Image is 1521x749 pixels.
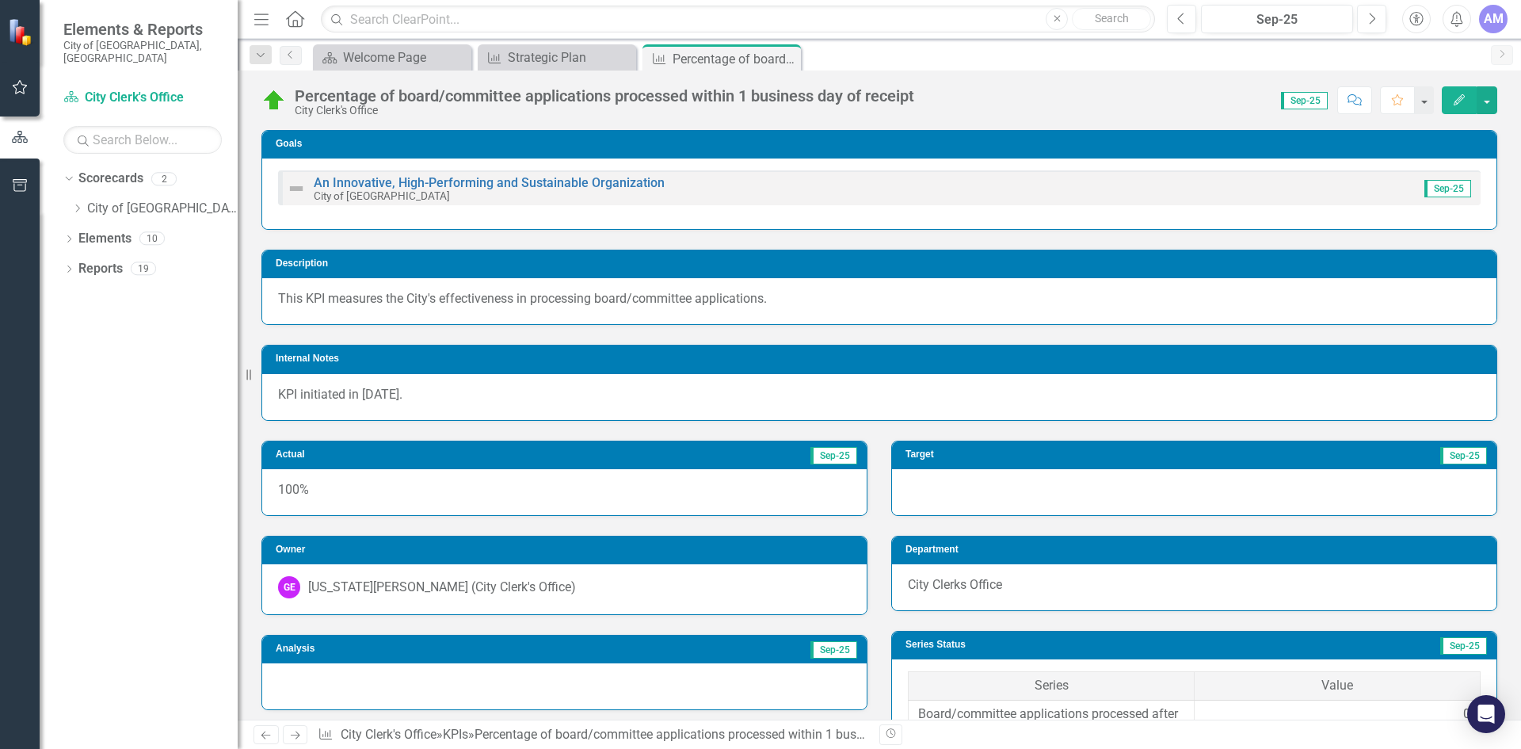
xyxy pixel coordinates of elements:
span: Sep-25 [810,641,857,659]
h3: Description [276,258,1489,269]
td: Board/committee applications processed after 1 day [909,700,1195,747]
div: Open Intercom Messenger [1467,695,1505,733]
img: Not Defined [287,179,306,198]
span: Sep-25 [1440,637,1487,655]
a: City of [GEOGRAPHIC_DATA] [87,200,238,218]
div: Percentage of board/committee applications processed within 1 business day of receipt [475,727,965,742]
button: AM [1479,5,1508,33]
a: Strategic Plan [482,48,632,67]
span: Sep-25 [1281,92,1328,109]
h3: Analysis [276,644,536,654]
h3: Internal Notes [276,353,1489,364]
h3: Owner [276,545,859,555]
img: ClearPoint Strategy [8,18,36,46]
a: City Clerk's Office [341,727,436,742]
a: Scorecards [78,170,143,188]
div: 19 [131,262,156,276]
div: » » [318,726,867,744]
h3: Goals [276,139,1489,149]
span: Sep-25 [1424,180,1471,197]
div: Strategic Plan [508,48,632,67]
a: An Innovative, High-Performing and Sustainable Organization [314,175,665,190]
div: Percentage of board/committee applications processed within 1 business day of receipt [673,49,797,69]
span: Elements & Reports [63,20,222,39]
a: KPIs [443,727,468,742]
h3: Department [905,545,1489,555]
div: City Clerk's Office [295,105,914,117]
small: City of [GEOGRAPHIC_DATA], [GEOGRAPHIC_DATA] [63,39,222,65]
button: Sep-25 [1201,5,1353,33]
input: Search ClearPoint... [321,6,1155,33]
th: Series [909,672,1195,701]
div: 10 [139,232,165,246]
input: Search Below... [63,126,222,154]
div: [US_STATE][PERSON_NAME] (City Clerk's Office) [308,579,576,597]
h3: Target [905,449,1121,460]
button: Search [1072,8,1151,30]
span: This KPI measures the City's effectiveness in processing board/committee applications. [278,291,767,306]
div: 0 [1463,705,1470,724]
div: GE [278,576,300,598]
span: 100% [278,482,309,497]
span: Sep-25 [1440,447,1487,464]
a: Elements [78,230,132,248]
th: Value [1195,672,1481,701]
small: City of [GEOGRAPHIC_DATA] [314,189,450,202]
span: Sep-25 [810,447,857,464]
img: On Target [261,88,287,113]
span: City Clerks Office [908,577,1002,592]
div: Sep-25 [1207,10,1348,29]
div: Percentage of board/committee applications processed within 1 business day of receipt [295,87,914,105]
a: City Clerk's Office [63,89,222,107]
h3: Actual [276,449,494,460]
div: Welcome Page [343,48,467,67]
a: Reports [78,260,123,278]
a: Welcome Page [317,48,467,67]
p: KPI initiated in [DATE]. [278,386,1481,404]
h3: Series Status [905,640,1229,650]
span: Search [1095,12,1129,25]
div: 2 [151,172,177,185]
